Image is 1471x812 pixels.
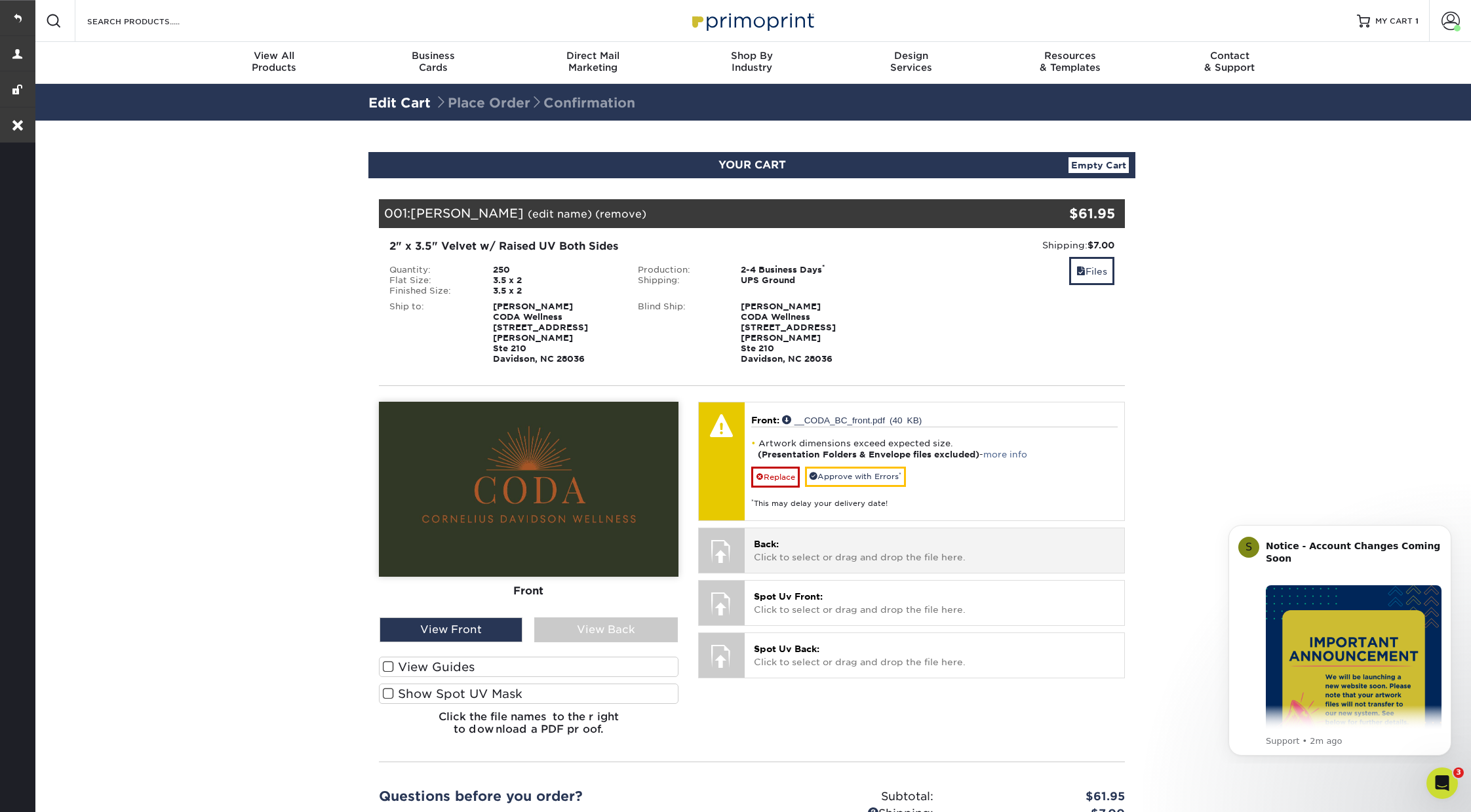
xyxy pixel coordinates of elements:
div: 3.5 x 2 [483,286,628,296]
div: Quantity: [380,265,483,275]
div: & Support [1150,50,1309,73]
div: Shipping: [628,275,732,286]
a: Contact& Support [1150,42,1309,84]
div: $61.95 [1000,204,1115,223]
span: 3 [1453,767,1464,778]
span: Spot Uv Back: [754,644,819,654]
a: Empty Cart [1069,157,1129,173]
a: View AllProducts [195,42,354,84]
span: Design [831,50,990,62]
a: __CODA_BC_front.pdf (40 KB) [782,415,922,424]
div: Flat Size: [380,275,483,286]
label: Show Spot UV Mask [379,684,678,704]
span: Shop By [673,50,832,62]
h2: Questions before you order? [379,788,742,804]
a: DesignServices [831,42,990,84]
div: Subtotal: [752,788,943,805]
span: Back: [754,539,779,549]
iframe: Intercom live chat [1426,767,1458,799]
h6: Click the file names to the right to download a PDF proof. [379,710,678,746]
a: Direct MailMarketing [513,42,673,84]
a: (edit name) [528,208,592,220]
a: Approve with Errors* [805,467,906,487]
a: Resources& Templates [990,42,1150,84]
strong: [PERSON_NAME] CODA Wellness [STREET_ADDRESS][PERSON_NAME] Ste 210 Davidson, NC 28036 [493,301,588,364]
div: Products [195,50,354,73]
div: Finished Size: [380,286,483,296]
span: YOUR CART [718,159,786,171]
div: Industry [673,50,832,73]
div: Production: [628,265,732,275]
strong: [PERSON_NAME] CODA Wellness [STREET_ADDRESS][PERSON_NAME] Ste 210 Davidson, NC 28036 [741,301,836,364]
div: Front [379,577,678,606]
img: Primoprint [686,7,817,35]
a: more info [983,450,1027,459]
span: Contact [1150,50,1309,62]
div: 2-4 Business Days [731,265,876,275]
div: Marketing [513,50,673,73]
div: Services [831,50,990,73]
span: Resources [990,50,1150,62]
div: This may delay your delivery date! [751,488,1118,509]
span: MY CART [1375,16,1413,27]
div: $61.95 [943,788,1135,805]
div: Cards [354,50,513,73]
div: 3.5 x 2 [483,275,628,286]
span: files [1076,266,1086,277]
span: Business [354,50,513,62]
span: View All [195,50,354,62]
a: Replace [751,467,800,488]
a: (remove) [595,208,646,220]
div: UPS Ground [731,275,876,286]
a: Shop ByIndustry [673,42,832,84]
a: Edit Cart [368,95,431,111]
strong: $7.00 [1088,240,1114,250]
a: BusinessCards [354,42,513,84]
div: View Back [534,617,677,642]
li: Artwork dimensions exceed expected size. - [751,438,1118,460]
div: Shipping: [886,239,1114,252]
iframe: Intercom notifications message [1209,513,1471,764]
span: [PERSON_NAME] [410,206,524,220]
span: Place Order Confirmation [435,95,635,111]
div: 2" x 3.5" Velvet w/ Raised UV Both Sides [389,239,866,254]
strong: (Presentation Folders & Envelope files excluded) [758,450,979,459]
p: Click to select or drag and drop the file here. [754,590,1115,617]
p: Click to select or drag and drop the file here. [754,642,1115,669]
div: View Front [380,617,522,642]
span: 1 [1415,16,1419,26]
label: View Guides [379,657,678,677]
div: 001: [379,199,1000,228]
div: Ship to: [380,301,483,364]
a: Files [1069,257,1114,285]
p: Click to select or drag and drop the file here. [754,537,1115,564]
div: 250 [483,265,628,275]
input: SEARCH PRODUCTS..... [86,13,214,29]
span: Spot Uv Front: [754,591,823,602]
span: Direct Mail [513,50,673,62]
span: Front: [751,415,779,425]
div: Blind Ship: [628,301,732,364]
div: & Templates [990,50,1150,73]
